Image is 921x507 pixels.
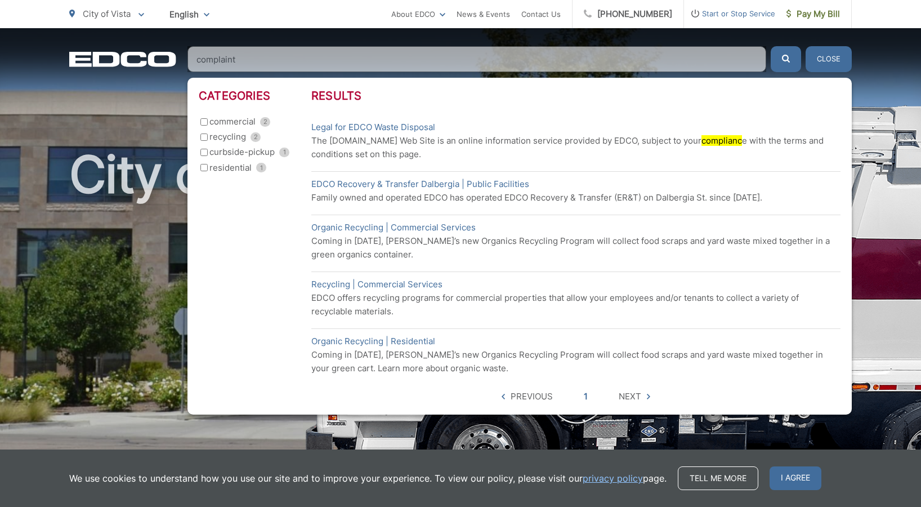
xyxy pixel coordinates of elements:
[311,234,840,261] p: Coming in [DATE], [PERSON_NAME]’s new Organics Recycling Program will collect food scraps and yar...
[83,8,131,19] span: City of Vista
[311,191,840,204] p: Family owned and operated EDCO has operated EDCO Recovery & Transfer (ER&T) on Dalbergia St. sinc...
[619,390,641,403] span: Next
[209,145,275,159] span: curbside-pickup
[209,161,252,175] span: residential
[311,177,529,191] a: EDCO Recovery & Transfer Dalbergia | Public Facilities
[311,348,840,375] p: Coming in [DATE], [PERSON_NAME]’s new Organics Recycling Program will collect food scraps and yar...
[200,164,208,171] input: residential 1
[200,149,208,156] input: curbside-pickup 1
[311,89,840,103] h3: Results
[678,466,758,490] a: Tell me more
[311,121,435,134] a: Legal for EDCO Waste Disposal
[583,472,643,485] a: privacy policy
[69,51,176,67] a: EDCD logo. Return to the homepage.
[521,7,561,21] a: Contact Us
[209,115,256,128] span: commercial
[584,390,588,403] a: 1
[771,46,801,72] button: Submit the search query.
[199,89,311,103] h3: Categories
[200,118,208,126] input: commercial 2
[161,5,218,24] span: English
[511,390,553,403] span: Previous
[311,278,442,291] a: Recycling | Commercial Services
[311,221,476,234] a: Organic Recycling | Commercial Services
[311,335,435,348] a: Organic Recycling | Residential
[187,46,766,72] input: Search
[311,291,840,318] p: EDCO offers recycling programs for commercial properties that allow your employees and/or tenants...
[251,132,261,142] span: 2
[69,472,667,485] p: We use cookies to understand how you use our site and to improve your experience. To view our pol...
[200,134,208,141] input: recycling 2
[457,7,510,21] a: News & Events
[391,7,445,21] a: About EDCO
[806,46,852,72] button: Close
[260,117,270,127] span: 2
[701,135,742,146] mark: complianc
[279,148,289,157] span: 1
[69,146,852,503] h1: City of Vista
[256,163,266,172] span: 1
[786,7,840,21] span: Pay My Bill
[209,130,246,144] span: recycling
[311,134,840,161] p: The [DOMAIN_NAME] Web Site is an online information service provided by EDCO, subject to your e w...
